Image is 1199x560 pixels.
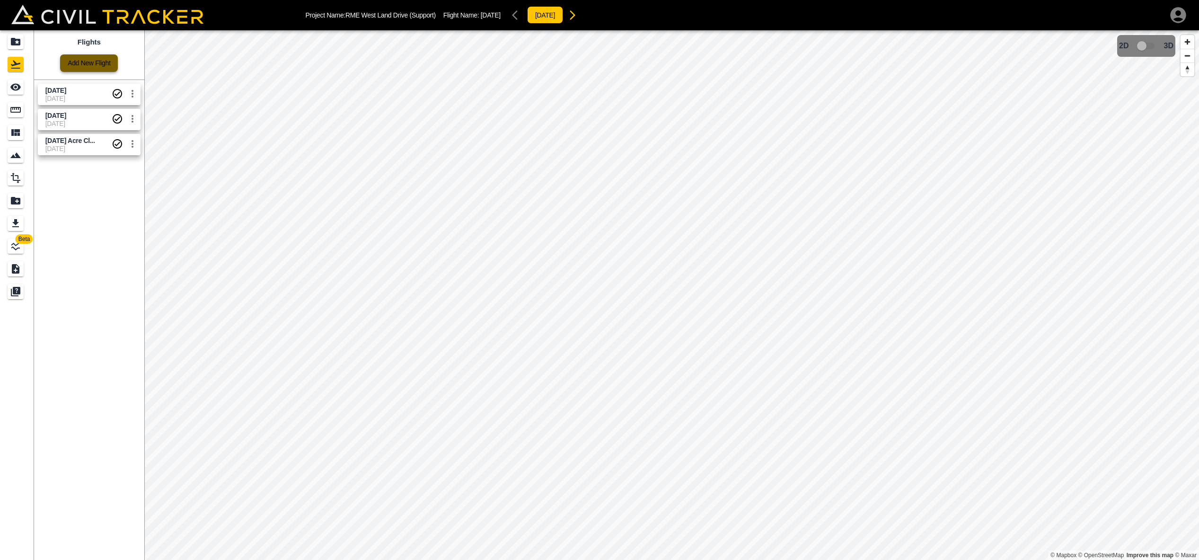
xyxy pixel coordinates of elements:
[443,11,501,19] p: Flight Name:
[1164,42,1173,50] span: 3D
[1181,62,1194,76] button: Reset bearing to north
[1050,552,1076,559] a: Mapbox
[11,5,203,25] img: Civil Tracker
[1127,552,1173,559] a: Map feedback
[306,11,436,19] p: Project Name: RME West Land Drive (Support)
[1078,552,1124,559] a: OpenStreetMap
[527,6,563,24] button: [DATE]
[1133,37,1160,55] span: 3D model not uploaded yet
[1181,49,1194,62] button: Zoom out
[1181,35,1194,49] button: Zoom in
[481,11,501,19] span: [DATE]
[1119,42,1128,50] span: 2D
[144,30,1199,560] canvas: Map
[1175,552,1197,559] a: Maxar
